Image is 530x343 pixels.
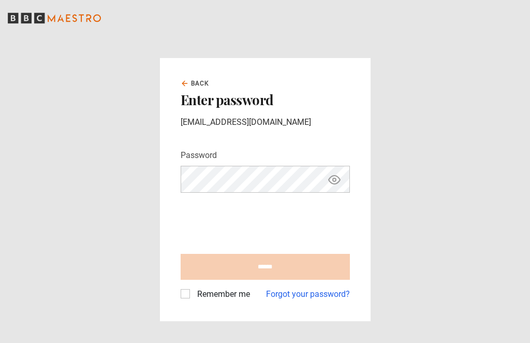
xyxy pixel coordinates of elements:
[181,116,350,128] p: [EMAIL_ADDRESS][DOMAIN_NAME]
[181,201,338,241] iframe: reCAPTCHA
[326,170,343,189] button: Show password
[181,79,210,88] a: Back
[266,288,350,301] a: Forgot your password?
[191,79,210,88] span: Back
[8,10,101,26] svg: BBC Maestro
[181,149,217,162] label: Password
[181,92,350,108] h2: Enter password
[193,288,250,301] label: Remember me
